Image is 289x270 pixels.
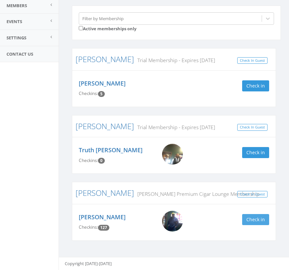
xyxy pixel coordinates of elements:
a: [PERSON_NAME] [79,213,126,221]
a: [PERSON_NAME] [76,54,134,64]
span: Checkin count [98,91,105,97]
small: [PERSON_NAME] Premium Cigar Lounge Membership [134,190,259,197]
img: Truth_McDavid.png [162,144,183,165]
small: Trial Membership - Expires [DATE] [134,124,215,131]
button: Check in [242,147,269,158]
span: Checkins: [79,90,98,96]
span: Checkins: [79,157,98,163]
label: Active memberships only [79,25,136,32]
span: Checkin count [98,225,109,231]
span: Checkins: [79,224,98,230]
a: Check In Guest [237,124,268,131]
button: Check in [242,80,269,91]
a: Check In Guest [237,57,268,64]
span: Settings [7,35,26,41]
div: Filter by Membership [82,15,124,21]
a: [PERSON_NAME] [76,187,134,198]
button: Check in [242,214,269,225]
span: Members [7,3,27,8]
span: Events [7,19,22,24]
span: Checkin count [98,158,105,164]
input: Active memberships only [79,26,83,30]
a: Check In Guest [237,191,268,198]
footer: Copyright [DATE]-[DATE] [59,257,289,270]
a: Truth [PERSON_NAME] [79,146,143,154]
a: [PERSON_NAME] [76,121,134,131]
a: [PERSON_NAME] [79,79,126,87]
span: Contact Us [7,51,33,57]
small: Trial Membership - Expires [DATE] [134,57,215,64]
img: David_Resse.png [162,211,183,232]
